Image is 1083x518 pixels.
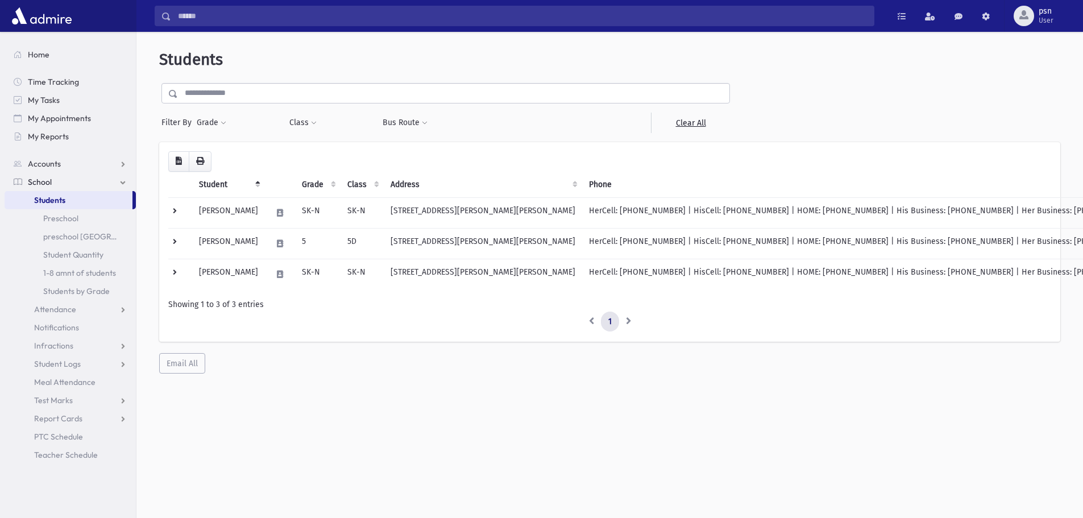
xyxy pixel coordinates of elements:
span: School [28,177,52,187]
th: Class: activate to sort column ascending [341,172,384,198]
span: Students [159,50,223,69]
th: Address: activate to sort column ascending [384,172,582,198]
td: SK-N [341,259,384,289]
span: My Tasks [28,95,60,105]
a: Test Marks [5,391,136,409]
a: Notifications [5,318,136,337]
a: Student Logs [5,355,136,373]
a: Students [5,191,132,209]
a: Students by Grade [5,282,136,300]
span: Infractions [34,341,73,351]
button: Grade [196,113,227,133]
button: Email All [159,353,205,374]
td: [STREET_ADDRESS][PERSON_NAME][PERSON_NAME] [384,228,582,259]
a: PTC Schedule [5,428,136,446]
span: PTC Schedule [34,432,83,442]
span: User [1039,16,1053,25]
td: 5 [295,228,341,259]
a: My Reports [5,127,136,146]
td: SK-N [295,259,341,289]
td: SK-N [295,197,341,228]
a: Report Cards [5,409,136,428]
button: CSV [168,151,189,172]
span: Test Marks [34,395,73,405]
td: [PERSON_NAME] [192,259,265,289]
a: Infractions [5,337,136,355]
span: My Appointments [28,113,91,123]
span: Filter By [161,117,196,129]
a: Home [5,45,136,64]
button: Bus Route [382,113,428,133]
span: Home [28,49,49,60]
a: My Tasks [5,91,136,109]
td: [STREET_ADDRESS][PERSON_NAME][PERSON_NAME] [384,197,582,228]
th: Student: activate to sort column descending [192,172,265,198]
td: [PERSON_NAME] [192,228,265,259]
span: Meal Attendance [34,377,96,387]
span: Report Cards [34,413,82,424]
a: preschool [GEOGRAPHIC_DATA] [5,227,136,246]
td: [PERSON_NAME] [192,197,265,228]
td: SK-N [341,197,384,228]
input: Search [171,6,874,26]
a: 1 [601,312,619,332]
a: Clear All [651,113,730,133]
span: Notifications [34,322,79,333]
span: Time Tracking [28,77,79,87]
a: Teacher Schedule [5,446,136,464]
a: Preschool [5,209,136,227]
div: Showing 1 to 3 of 3 entries [168,299,1051,310]
span: psn [1039,7,1053,16]
td: 5D [341,228,384,259]
img: AdmirePro [9,5,74,27]
a: Accounts [5,155,136,173]
a: School [5,173,136,191]
a: Time Tracking [5,73,136,91]
span: Attendance [34,304,76,314]
span: Students [34,195,65,205]
a: Attendance [5,300,136,318]
span: Accounts [28,159,61,169]
button: Class [289,113,317,133]
a: Student Quantity [5,246,136,264]
td: [STREET_ADDRESS][PERSON_NAME][PERSON_NAME] [384,259,582,289]
a: My Appointments [5,109,136,127]
span: Student Logs [34,359,81,369]
span: My Reports [28,131,69,142]
a: 1-8 amnt of students [5,264,136,282]
span: Teacher Schedule [34,450,98,460]
button: Print [189,151,211,172]
th: Grade: activate to sort column ascending [295,172,341,198]
a: Meal Attendance [5,373,136,391]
